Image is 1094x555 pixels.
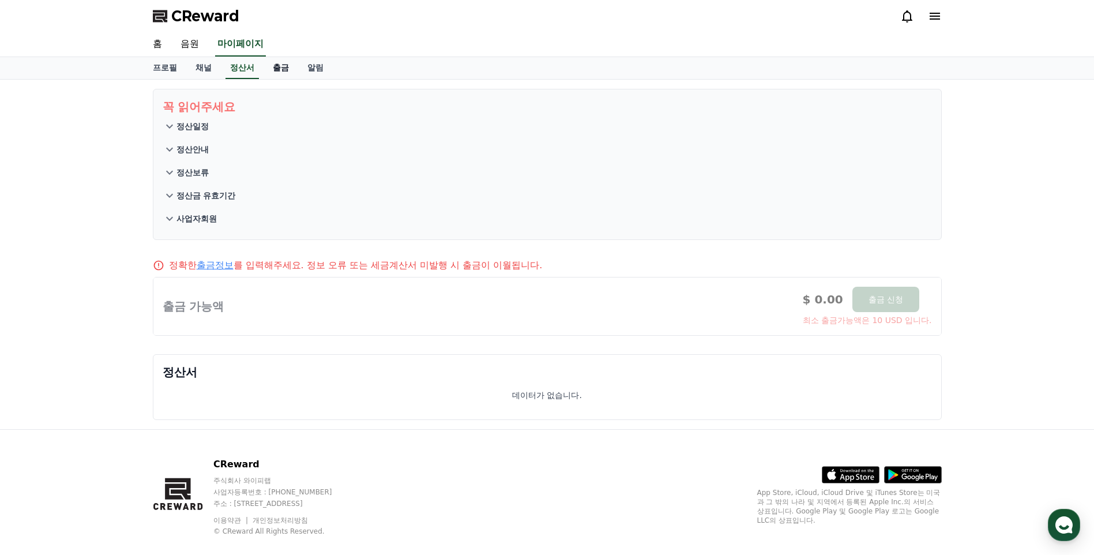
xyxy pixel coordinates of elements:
a: 홈 [144,32,171,57]
span: CReward [171,7,239,25]
a: 홈 [3,366,76,395]
a: 이용약관 [213,516,250,524]
p: 주식회사 와이피랩 [213,476,354,485]
button: 정산금 유효기간 [163,184,932,207]
p: 사업자등록번호 : [PHONE_NUMBER] [213,487,354,497]
span: 홈 [36,383,43,392]
a: 채널 [186,57,221,79]
a: 정산서 [225,57,259,79]
button: 정산안내 [163,138,932,161]
p: 사업자회원 [176,213,217,224]
p: 데이터가 없습니다. [512,389,582,401]
a: 설정 [149,366,221,395]
span: 대화 [106,384,119,393]
span: 설정 [178,383,192,392]
p: 꼭 읽어주세요 [163,99,932,115]
a: 마이페이지 [215,32,266,57]
p: 정산서 [163,364,932,380]
button: 정산일정 [163,115,932,138]
button: 정산보류 [163,161,932,184]
p: 정확한 를 입력해주세요. 정보 오류 또는 세금계산서 미발행 시 출금이 이월됩니다. [169,258,543,272]
p: © CReward All Rights Reserved. [213,527,354,536]
p: 정산안내 [176,144,209,155]
p: CReward [213,457,354,471]
a: 음원 [171,32,208,57]
a: 알림 [298,57,333,79]
p: 정산금 유효기간 [176,190,236,201]
a: 프로필 [144,57,186,79]
a: 출금정보 [197,260,234,271]
p: App Store, iCloud, iCloud Drive 및 iTunes Store는 미국과 그 밖의 나라 및 지역에서 등록된 Apple Inc.의 서비스 상표입니다. Goo... [757,488,942,525]
button: 사업자회원 [163,207,932,230]
a: 출금 [264,57,298,79]
a: 대화 [76,366,149,395]
p: 정산보류 [176,167,209,178]
a: 개인정보처리방침 [253,516,308,524]
a: CReward [153,7,239,25]
p: 정산일정 [176,121,209,132]
p: 주소 : [STREET_ADDRESS] [213,499,354,508]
